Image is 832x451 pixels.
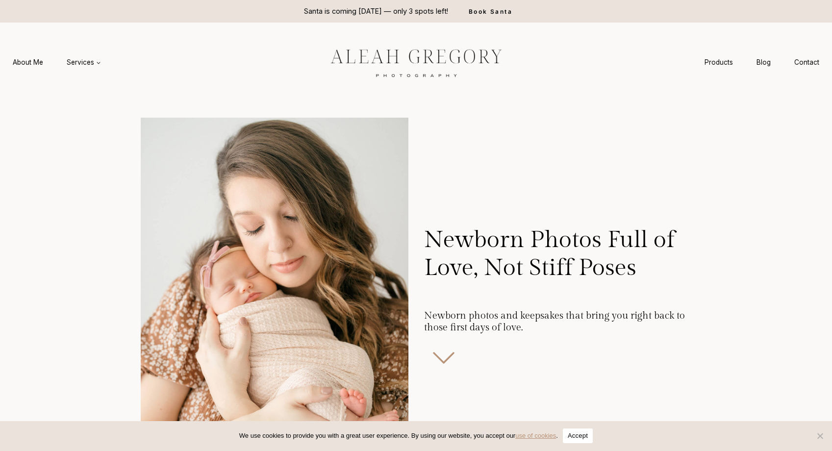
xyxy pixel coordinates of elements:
[563,428,593,443] button: Accept
[745,53,782,72] a: Blog
[815,431,825,441] span: No
[693,53,831,72] nav: Secondary
[239,431,558,441] span: We use cookies to provide you with a great user experience. By using our website, you accept our .
[306,42,527,83] img: aleah gregory logo
[55,53,113,72] a: Services
[424,214,691,298] h1: Newborn Photos Full of Love, Not Stiff Poses
[67,57,101,67] span: Services
[515,432,556,439] a: use of cookies
[782,53,831,72] a: Contact
[1,53,113,72] nav: Primary
[1,53,55,72] a: About Me
[693,53,745,72] a: Products
[424,310,691,333] h2: Newborn photos and keepsakes that bring you right back to those first days of love.
[304,6,448,17] p: Santa is coming [DATE] — only 3 spots left!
